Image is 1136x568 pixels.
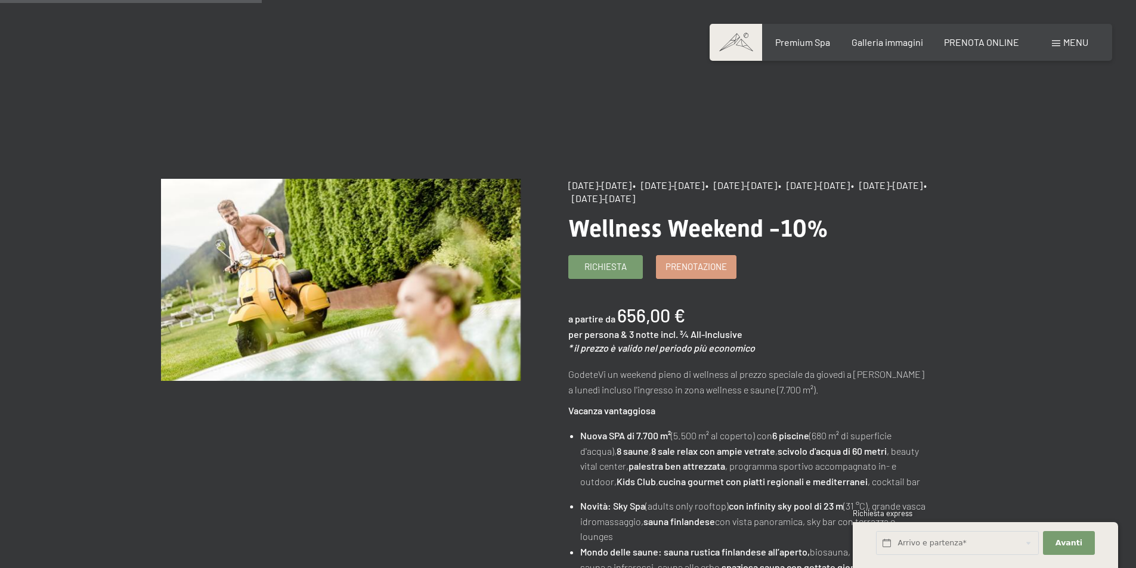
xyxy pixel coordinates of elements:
[772,430,809,441] strong: 6 piscine
[629,460,725,471] strong: palestra ben attrezzata
[651,445,775,457] strong: 8 sale relax con ampie vetrate
[775,36,830,48] a: Premium Spa
[657,256,736,278] a: Prenotazione
[944,36,1019,48] a: PRENOTA ONLINE
[568,367,928,397] p: GodeteVi un weekend pieno di wellness al prezzo speciale da giovedì a [PERSON_NAME] a lunedì incl...
[643,516,715,527] strong: sauna finlandese
[617,305,685,326] b: 656,00 €
[569,256,642,278] a: Richiesta
[658,476,868,487] strong: cucina gourmet con piatti regionali e mediterranei
[853,508,912,518] span: Richiesta express
[851,179,923,191] span: • [DATE]-[DATE]
[161,179,521,381] img: Wellness Weekend -10%
[580,428,927,489] li: (5.500 m² al coperto) con (680 m² di superficie d'acqua), , , , beauty vital center, , programma ...
[580,498,927,544] li: (adults only rooftop) (31 °C), grande vasca idromassaggio, con vista panoramica, sky bar con terr...
[568,405,655,416] strong: Vacanza vantaggiosa
[617,445,649,457] strong: 8 saune
[633,179,704,191] span: • [DATE]-[DATE]
[778,445,887,457] strong: scivolo d'acqua di 60 metri
[568,179,632,191] span: [DATE]-[DATE]
[568,342,755,353] em: * il prezzo è valido nel periodo più economico
[568,313,615,324] span: a partire da
[729,500,843,511] strong: con infinity sky pool di 23 m
[580,430,671,441] strong: Nuova SPA di 7.700 m²
[580,500,645,511] strong: Novità: Sky Spa
[629,328,659,340] span: 3 notte
[1043,531,1094,555] button: Avanti
[580,546,810,557] strong: Mondo delle saune: sauna rustica finlandese all’aperto,
[617,476,656,487] strong: Kids Club
[705,179,777,191] span: • [DATE]-[DATE]
[852,36,923,48] a: Galleria immagini
[584,260,627,273] span: Richiesta
[661,328,742,340] span: incl. ¾ All-Inclusive
[778,179,850,191] span: • [DATE]-[DATE]
[665,260,727,273] span: Prenotazione
[568,328,627,340] span: per persona &
[1055,538,1082,548] span: Avanti
[1063,36,1088,48] span: Menu
[568,215,828,243] span: Wellness Weekend -10%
